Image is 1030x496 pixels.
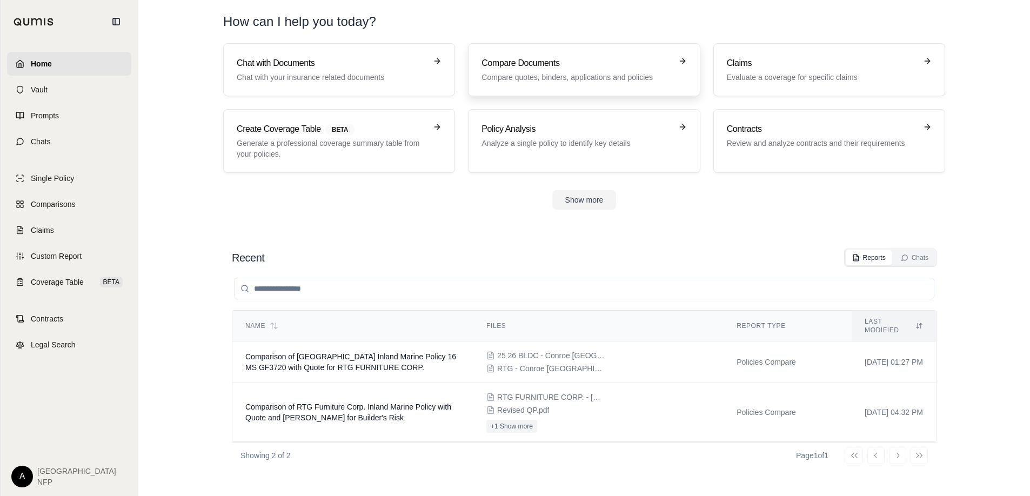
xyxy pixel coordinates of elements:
[240,450,291,461] p: Showing 2 of 2
[473,311,724,341] th: Files
[713,43,945,96] a: ClaimsEvaluate a coverage for specific claims
[31,136,51,147] span: Chats
[724,383,852,442] td: Policies Compare
[31,339,76,350] span: Legal Search
[727,138,917,149] p: Review and analyze contracts and their requirements
[852,253,886,262] div: Reports
[481,123,671,136] h3: Policy Analysis
[31,84,48,95] span: Vault
[223,43,455,96] a: Chat with DocumentsChat with your insurance related documents
[7,52,131,76] a: Home
[481,138,671,149] p: Analyze a single policy to identify key details
[497,363,605,374] span: RTG - Conroe TX - Hartford Quote.pdf
[31,251,82,262] span: Custom Report
[852,383,936,442] td: [DATE] 04:32 PM
[14,18,54,26] img: Qumis Logo
[481,72,671,83] p: Compare quotes, binders, applications and policies
[724,341,852,383] td: Policies Compare
[31,173,74,184] span: Single Policy
[237,72,426,83] p: Chat with your insurance related documents
[894,250,935,265] button: Chats
[7,130,131,153] a: Chats
[31,313,63,324] span: Contracts
[468,109,700,173] a: Policy AnalysisAnalyze a single policy to identify key details
[7,244,131,268] a: Custom Report
[497,405,549,415] span: Revised QP.pdf
[727,72,917,83] p: Evaluate a coverage for specific claims
[468,43,700,96] a: Compare DocumentsCompare quotes, binders, applications and policies
[713,109,945,173] a: ContractsReview and analyze contracts and their requirements
[7,333,131,357] a: Legal Search
[497,392,605,403] span: RTG FURNITURE CORP. - 2025-2026 Policy Copy.pdf
[552,190,617,210] button: Show more
[481,57,671,70] h3: Compare Documents
[325,124,355,136] span: BETA
[727,57,917,70] h3: Claims
[901,253,928,262] div: Chats
[497,350,605,361] span: 25 26 BLDC - Conroe TX - Policy (Agent copy).pdf
[237,138,426,159] p: Generate a professional coverage summary table from your policies.
[7,78,131,102] a: Vault
[11,466,33,487] div: A
[31,58,52,69] span: Home
[7,166,131,190] a: Single Policy
[100,277,123,287] span: BETA
[237,123,426,136] h3: Create Coverage Table
[486,420,537,433] button: +1 Show more
[7,192,131,216] a: Comparisons
[31,225,54,236] span: Claims
[31,110,59,121] span: Prompts
[7,270,131,294] a: Coverage TableBETA
[796,450,828,461] div: Page 1 of 1
[245,321,460,330] div: Name
[727,123,917,136] h3: Contracts
[852,341,936,383] td: [DATE] 01:27 PM
[245,403,451,422] span: Comparison of RTG Furniture Corp. Inland Marine Policy with Quote and Binder for Builder's Risk
[108,13,125,30] button: Collapse sidebar
[37,477,116,487] span: NFP
[237,57,426,70] h3: Chat with Documents
[232,250,264,265] h2: Recent
[865,317,923,334] div: Last modified
[7,104,131,128] a: Prompts
[31,199,75,210] span: Comparisons
[7,307,131,331] a: Contracts
[7,218,131,242] a: Claims
[223,109,455,173] a: Create Coverage TableBETAGenerate a professional coverage summary table from your policies.
[37,466,116,477] span: [GEOGRAPHIC_DATA]
[31,277,84,287] span: Coverage Table
[223,13,945,30] h1: How can I help you today?
[245,352,456,372] span: Comparison of Hartford Inland Marine Policy 16 MS GF3720 with Quote for RTG FURNITURE CORP.
[724,311,852,341] th: Report Type
[846,250,892,265] button: Reports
